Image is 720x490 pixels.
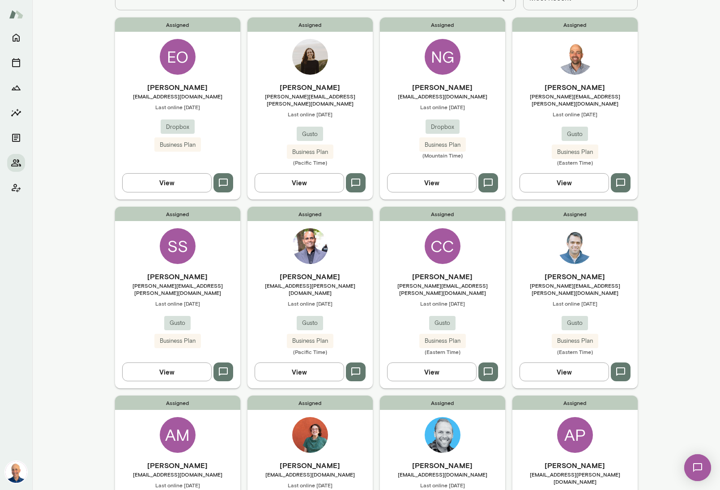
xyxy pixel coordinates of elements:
span: Assigned [512,396,638,410]
button: View [520,362,609,381]
button: Growth Plan [7,79,25,97]
span: [EMAIL_ADDRESS][PERSON_NAME][DOMAIN_NAME] [247,282,373,296]
h6: [PERSON_NAME] [247,271,373,282]
span: Last online [DATE] [512,111,638,118]
span: [EMAIL_ADDRESS][DOMAIN_NAME] [380,93,505,100]
h6: [PERSON_NAME] [380,82,505,93]
span: Dropbox [426,123,460,132]
span: Last online [DATE] [512,300,638,307]
h6: [PERSON_NAME] [380,460,505,471]
button: Documents [7,129,25,147]
span: Gusto [297,130,323,139]
span: Business Plan [154,141,201,149]
button: Sessions [7,54,25,72]
span: Gusto [562,130,588,139]
span: Assigned [247,17,373,32]
span: Business Plan [154,337,201,345]
h6: [PERSON_NAME] [115,82,240,93]
span: [PERSON_NAME][EMAIL_ADDRESS][PERSON_NAME][DOMAIN_NAME] [247,93,373,107]
span: Assigned [115,207,240,221]
button: View [255,173,344,192]
span: Business Plan [552,337,598,345]
span: Last online [DATE] [247,300,373,307]
img: Sarah Jacobson [292,39,328,75]
span: [PERSON_NAME][EMAIL_ADDRESS][PERSON_NAME][DOMAIN_NAME] [512,282,638,296]
button: Members [7,154,25,172]
span: [EMAIL_ADDRESS][DOMAIN_NAME] [115,93,240,100]
button: View [387,173,477,192]
span: (Pacific Time) [247,348,373,355]
div: SS [160,228,196,264]
span: [PERSON_NAME][EMAIL_ADDRESS][PERSON_NAME][DOMAIN_NAME] [512,93,638,107]
div: AM [160,417,196,453]
h6: [PERSON_NAME] [512,460,638,471]
span: Assigned [115,17,240,32]
span: (Pacific Time) [247,159,373,166]
span: Assigned [380,396,505,410]
span: [PERSON_NAME][EMAIL_ADDRESS][PERSON_NAME][DOMAIN_NAME] [380,282,505,296]
button: View [387,362,477,381]
img: Mento [9,6,23,23]
span: Assigned [512,17,638,32]
span: [EMAIL_ADDRESS][DOMAIN_NAME] [115,471,240,478]
span: (Eastern Time) [512,159,638,166]
span: Last online [DATE] [115,481,240,489]
span: Last online [DATE] [115,103,240,111]
img: Lux Nagarajan [292,228,328,264]
span: Assigned [247,396,373,410]
span: [EMAIL_ADDRESS][DOMAIN_NAME] [247,471,373,478]
span: Assigned [512,207,638,221]
span: Assigned [247,207,373,221]
span: [PERSON_NAME][EMAIL_ADDRESS][PERSON_NAME][DOMAIN_NAME] [115,282,240,296]
span: Business Plan [287,148,333,157]
img: Mark Lazen [5,461,27,483]
button: Client app [7,179,25,197]
h6: [PERSON_NAME] [512,271,638,282]
h6: [PERSON_NAME] [115,460,240,471]
span: Last online [DATE] [380,481,505,489]
span: Assigned [380,17,505,32]
span: Business Plan [419,141,466,149]
span: Business Plan [552,148,598,157]
div: CC [425,228,460,264]
span: Gusto [562,319,588,328]
span: Business Plan [287,337,333,345]
div: NG [425,39,460,75]
img: Kyle Miller [425,417,460,453]
img: Travis Anderson [557,39,593,75]
h6: [PERSON_NAME] [115,271,240,282]
img: Sarah Gurman [292,417,328,453]
span: Gusto [297,319,323,328]
h6: [PERSON_NAME] [247,460,373,471]
span: Assigned [115,396,240,410]
span: (Eastern Time) [512,348,638,355]
span: Last online [DATE] [247,481,373,489]
button: View [122,362,212,381]
span: Last online [DATE] [380,300,505,307]
h6: [PERSON_NAME] [512,82,638,93]
img: Eric Jester [557,228,593,264]
span: [EMAIL_ADDRESS][PERSON_NAME][DOMAIN_NAME] [512,471,638,485]
button: Insights [7,104,25,122]
span: [EMAIL_ADDRESS][DOMAIN_NAME] [380,471,505,478]
span: Gusto [429,319,456,328]
span: Business Plan [419,337,466,345]
span: Last online [DATE] [380,103,505,111]
span: (Mountain Time) [380,152,505,159]
div: AP [557,417,593,453]
span: Assigned [380,207,505,221]
button: View [255,362,344,381]
span: Last online [DATE] [115,300,240,307]
button: View [122,173,212,192]
span: Dropbox [161,123,195,132]
span: (Eastern Time) [380,348,505,355]
h6: [PERSON_NAME] [380,271,505,282]
div: EO [160,39,196,75]
button: View [520,173,609,192]
span: Gusto [164,319,191,328]
h6: [PERSON_NAME] [247,82,373,93]
span: Last online [DATE] [247,111,373,118]
button: Home [7,29,25,47]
